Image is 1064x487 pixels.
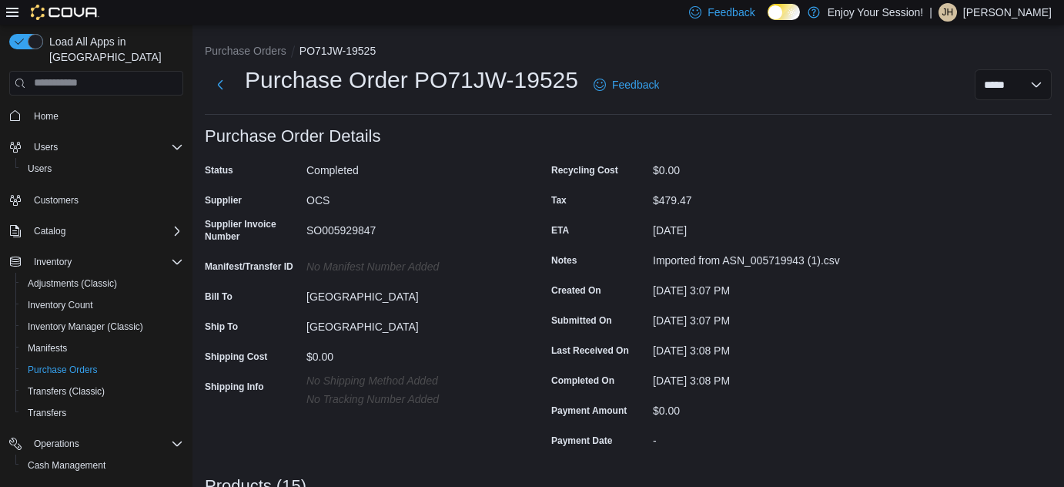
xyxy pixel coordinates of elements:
[205,381,264,393] label: Shipping Info
[28,222,72,240] button: Catalog
[22,382,183,401] span: Transfers (Classic)
[22,361,183,379] span: Purchase Orders
[205,127,381,146] h3: Purchase Order Details
[28,299,93,311] span: Inventory Count
[551,435,612,447] label: Payment Date
[22,339,73,358] a: Manifests
[551,284,601,297] label: Created On
[3,220,189,242] button: Catalog
[205,164,233,176] label: Status
[28,222,183,240] span: Catalog
[28,364,98,376] span: Purchase Orders
[22,361,104,379] a: Purchase Orders
[43,34,183,65] span: Load All Apps in [GEOGRAPHIC_DATA]
[28,163,52,175] span: Users
[15,273,189,294] button: Adjustments (Classic)
[306,393,513,405] p: No Tracking Number added
[245,65,578,96] h1: Purchase Order PO71JW-19525
[205,291,233,303] label: Bill To
[15,381,189,402] button: Transfers (Classic)
[306,254,513,273] div: No Manifest Number added
[306,218,513,237] div: SO005929847
[3,136,189,158] button: Users
[653,248,859,267] div: Imported from ASN_005719943 (1).csv
[28,107,65,126] a: Home
[15,455,189,476] button: Cash Management
[653,218,859,237] div: [DATE]
[551,254,577,267] label: Notes
[22,317,149,336] a: Inventory Manager (Classic)
[551,344,629,357] label: Last Received On
[28,342,67,354] span: Manifests
[22,404,72,422] a: Transfers
[299,45,376,57] button: PO71JW-19525
[205,43,1052,62] nav: An example of EuiBreadcrumbs
[653,158,859,176] div: $0.00
[551,194,567,207] label: Tax
[306,284,513,303] div: [GEOGRAPHIC_DATA]
[306,344,513,363] div: $0.00
[939,3,957,22] div: Justin Hutchings
[3,189,189,211] button: Customers
[22,160,58,178] a: Users
[828,3,924,22] p: Enjoy Your Session!
[34,194,79,207] span: Customers
[28,190,183,210] span: Customers
[28,459,105,472] span: Cash Management
[22,317,183,336] span: Inventory Manager (Classic)
[15,316,189,338] button: Inventory Manager (Classic)
[3,433,189,455] button: Operations
[22,296,183,314] span: Inventory Count
[3,105,189,127] button: Home
[34,225,65,237] span: Catalog
[205,218,300,243] label: Supplier Invoice Number
[306,188,513,207] div: OCS
[15,338,189,359] button: Manifests
[22,456,112,475] a: Cash Management
[34,438,79,450] span: Operations
[551,164,618,176] label: Recycling Cost
[22,160,183,178] span: Users
[15,294,189,316] button: Inventory Count
[15,158,189,180] button: Users
[28,385,105,398] span: Transfers (Classic)
[551,314,612,327] label: Submitted On
[28,435,85,453] button: Operations
[205,321,238,333] label: Ship To
[28,106,183,126] span: Home
[306,374,513,387] p: No Shipping Method added
[205,194,242,207] label: Supplier
[28,321,143,333] span: Inventory Manager (Classic)
[28,138,64,156] button: Users
[205,69,236,100] button: Next
[306,158,513,176] div: Completed
[34,256,72,268] span: Inventory
[22,382,111,401] a: Transfers (Classic)
[929,3,932,22] p: |
[653,338,859,357] div: [DATE] 3:08 PM
[22,456,183,475] span: Cash Management
[15,359,189,381] button: Purchase Orders
[28,277,117,290] span: Adjustments (Classic)
[22,339,183,358] span: Manifests
[22,274,183,293] span: Adjustments (Classic)
[653,308,859,327] div: [DATE] 3:07 PM
[963,3,1052,22] p: [PERSON_NAME]
[551,224,569,237] label: ETA
[205,351,267,363] label: Shipping Cost
[653,278,859,297] div: [DATE] 3:07 PM
[34,141,58,153] span: Users
[768,4,800,20] input: Dark Mode
[551,405,627,417] label: Payment Amount
[612,77,659,92] span: Feedback
[653,188,859,207] div: $479.47
[653,398,859,417] div: $0.00
[205,260,293,273] label: Manifest/Transfer ID
[28,253,183,271] span: Inventory
[3,251,189,273] button: Inventory
[28,435,183,453] span: Operations
[15,402,189,424] button: Transfers
[708,5,755,20] span: Feedback
[22,404,183,422] span: Transfers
